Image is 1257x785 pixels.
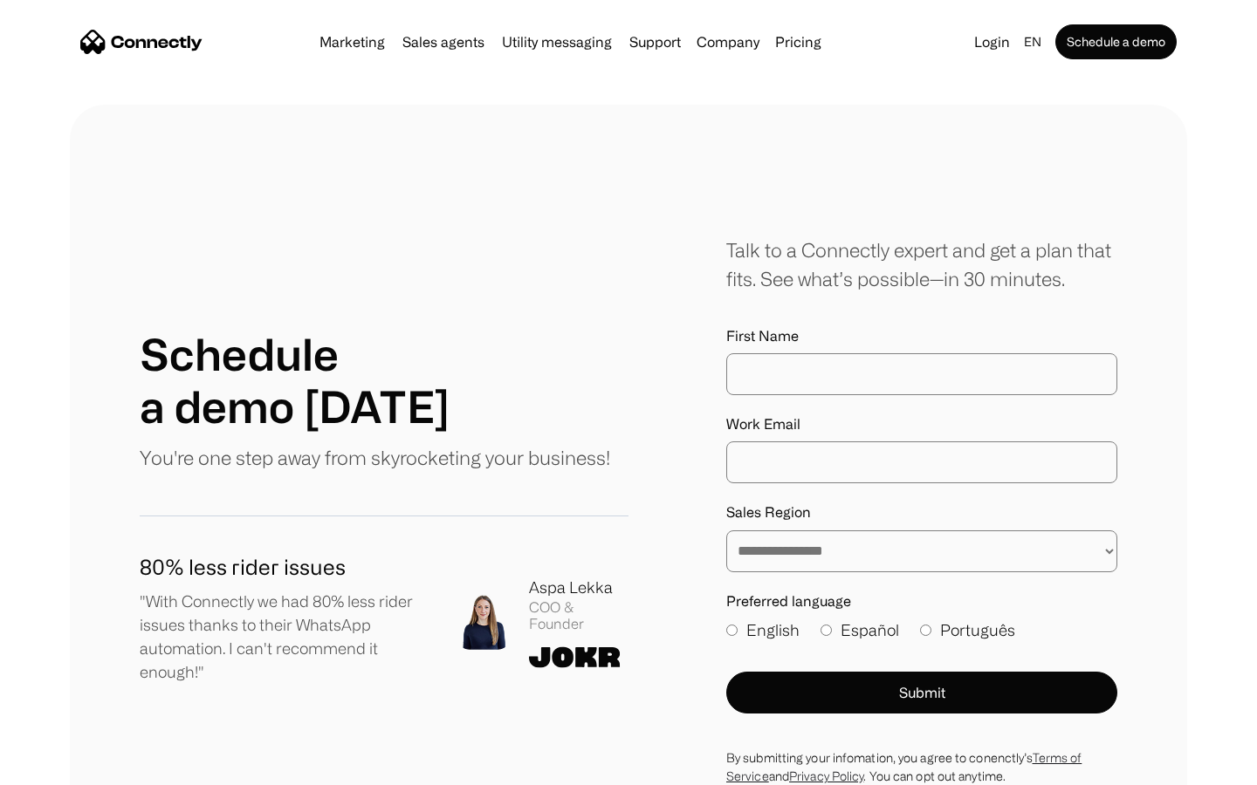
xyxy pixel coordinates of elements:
a: Schedule a demo [1055,24,1177,59]
div: en [1024,30,1041,54]
a: Login [967,30,1017,54]
div: By submitting your infomation, you agree to conenctly’s and . You can opt out anytime. [726,748,1117,785]
div: Company [691,30,765,54]
label: Português [920,618,1015,642]
h1: Schedule a demo [DATE] [140,328,450,433]
label: Español [821,618,899,642]
a: Utility messaging [495,35,619,49]
a: Marketing [313,35,392,49]
a: Terms of Service [726,751,1082,782]
input: English [726,625,738,636]
input: Español [821,625,832,636]
div: COO & Founder [529,599,628,632]
div: Company [697,30,759,54]
a: Sales agents [395,35,491,49]
input: Português [920,625,931,636]
label: English [726,618,800,642]
a: Support [622,35,688,49]
ul: Language list [35,754,105,779]
label: First Name [726,328,1117,345]
a: Pricing [768,35,828,49]
div: Aspa Lekka [529,576,628,599]
p: You're one step away from skyrocketing your business! [140,443,610,472]
aside: Language selected: English [17,753,105,779]
div: en [1017,30,1052,54]
a: Privacy Policy [789,769,863,782]
label: Sales Region [726,504,1117,521]
h1: 80% less rider issues [140,551,428,583]
p: "With Connectly we had 80% less rider issues thanks to their WhatsApp automation. I can't recomme... [140,590,428,684]
div: Talk to a Connectly expert and get a plan that fits. See what’s possible—in 30 minutes. [726,235,1117,293]
label: Work Email [726,416,1117,433]
button: Submit [726,672,1117,713]
a: home [80,29,203,55]
label: Preferred language [726,593,1117,610]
